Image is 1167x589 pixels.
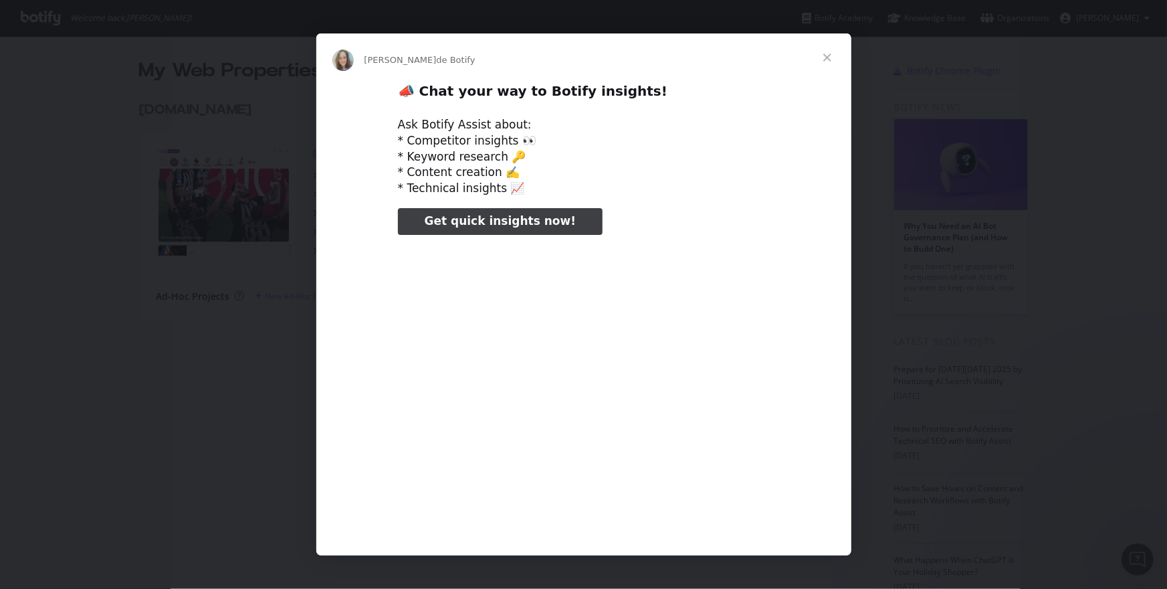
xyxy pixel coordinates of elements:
[425,214,576,228] span: Get quick insights now!
[364,55,437,65] span: [PERSON_NAME]
[305,246,863,525] video: Regarder la vidéo
[803,33,851,82] span: Fermer
[398,117,770,197] div: Ask Botify Assist about: * Competitor insights 👀 * Keyword research 🔑 * Content creation ✍️ * Tec...
[398,82,770,107] h2: 📣 Chat your way to Botify insights!
[332,50,354,71] img: Profile image for Colleen
[437,55,475,65] span: de Botify
[398,208,603,235] a: Get quick insights now!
